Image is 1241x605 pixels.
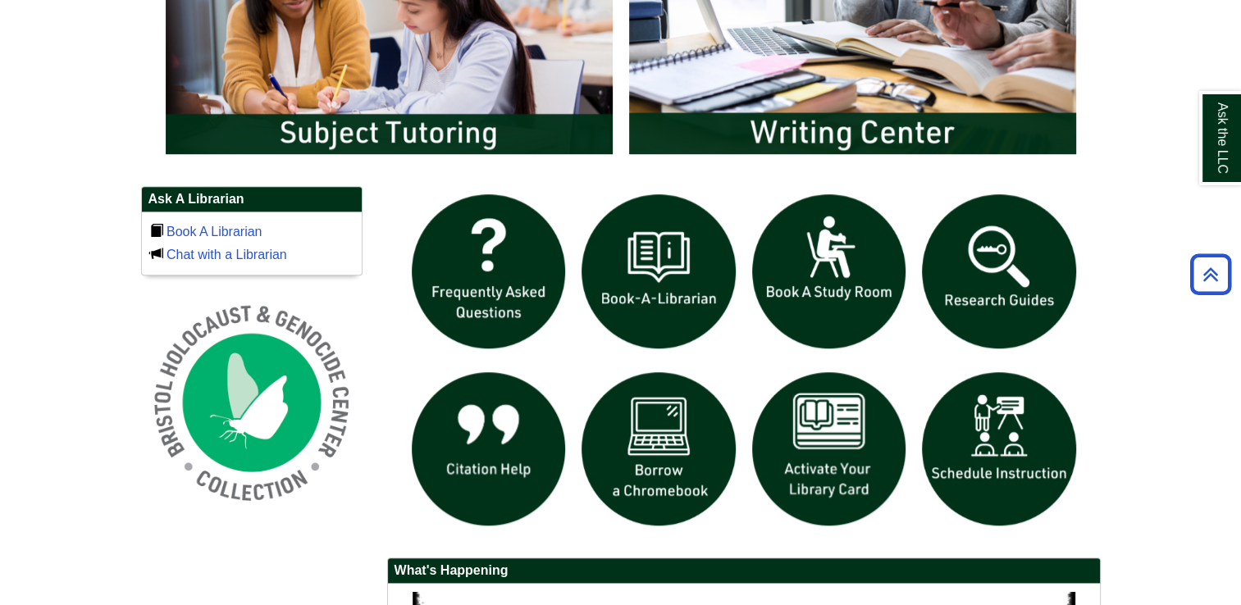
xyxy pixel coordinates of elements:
[404,364,574,534] img: citation help icon links to citation help guide page
[404,186,574,357] img: frequently asked questions
[744,364,915,534] img: activate Library Card icon links to form to activate student ID into library card
[142,187,362,212] h2: Ask A Librarian
[167,248,287,262] a: Chat with a Librarian
[1184,263,1237,285] a: Back to Top
[573,186,744,357] img: Book a Librarian icon links to book a librarian web page
[744,186,915,357] img: book a study room icon links to book a study room web page
[914,364,1084,534] img: For faculty. Schedule Library Instruction icon links to form.
[573,364,744,534] img: Borrow a chromebook icon links to the borrow a chromebook web page
[167,225,262,239] a: Book A Librarian
[404,186,1084,541] div: slideshow
[388,558,1100,584] h2: What's Happening
[141,292,363,513] img: Holocaust and Genocide Collection
[914,186,1084,357] img: Research Guides icon links to research guides web page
